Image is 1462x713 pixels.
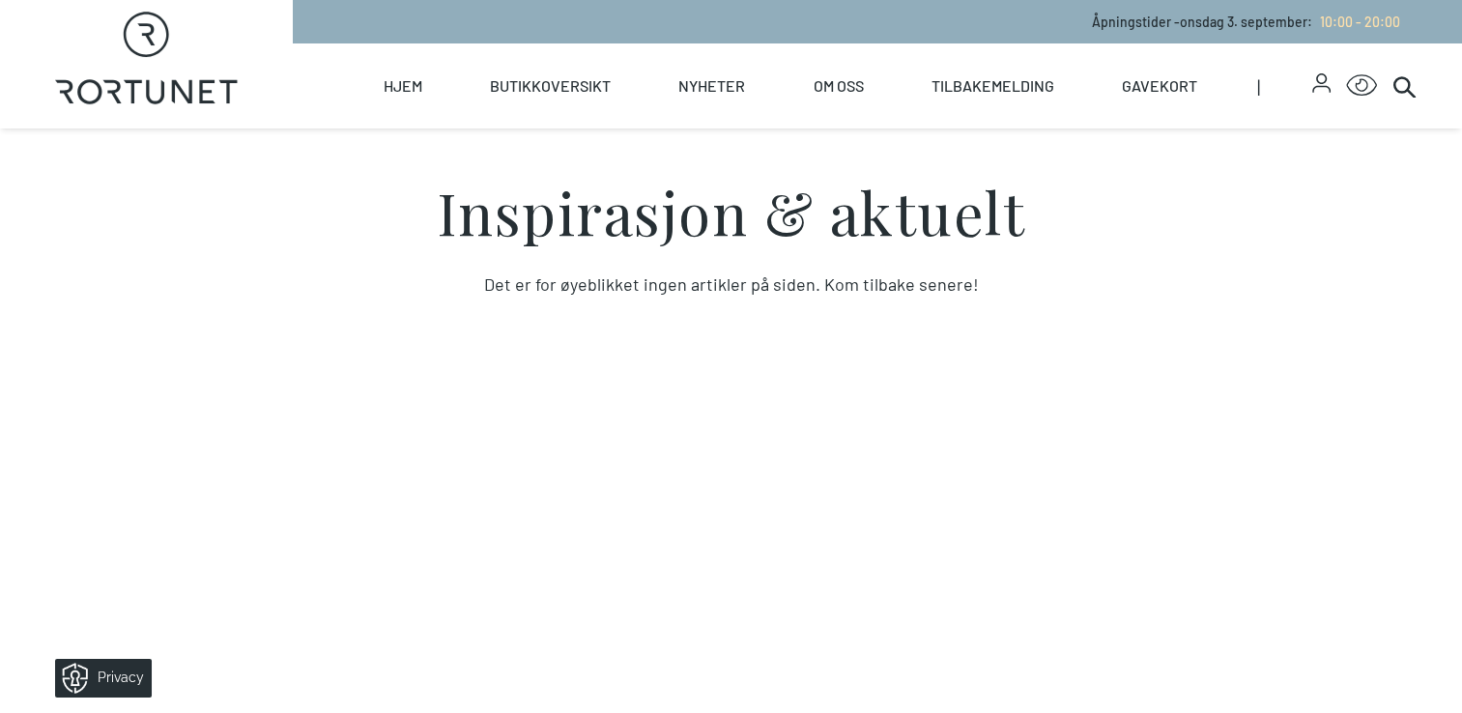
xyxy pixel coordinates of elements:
div: Det er for øyeblikket ingen artikler på siden. Kom tilbake senere! [252,271,1211,298]
a: Butikkoversikt [490,43,611,128]
a: Nyheter [678,43,745,128]
a: 10:00 - 20:00 [1312,14,1400,30]
a: Tilbakemelding [932,43,1054,128]
h1: Inspirasjon & aktuelt [252,183,1211,241]
span: | [1257,43,1312,128]
a: Gavekort [1122,43,1197,128]
a: Hjem [384,43,422,128]
button: Open Accessibility Menu [1346,71,1377,101]
p: Åpningstider - onsdag 3. september : [1092,12,1400,32]
iframe: Manage Preferences [19,652,177,703]
a: Om oss [813,43,863,128]
span: 10:00 - 20:00 [1320,14,1400,30]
